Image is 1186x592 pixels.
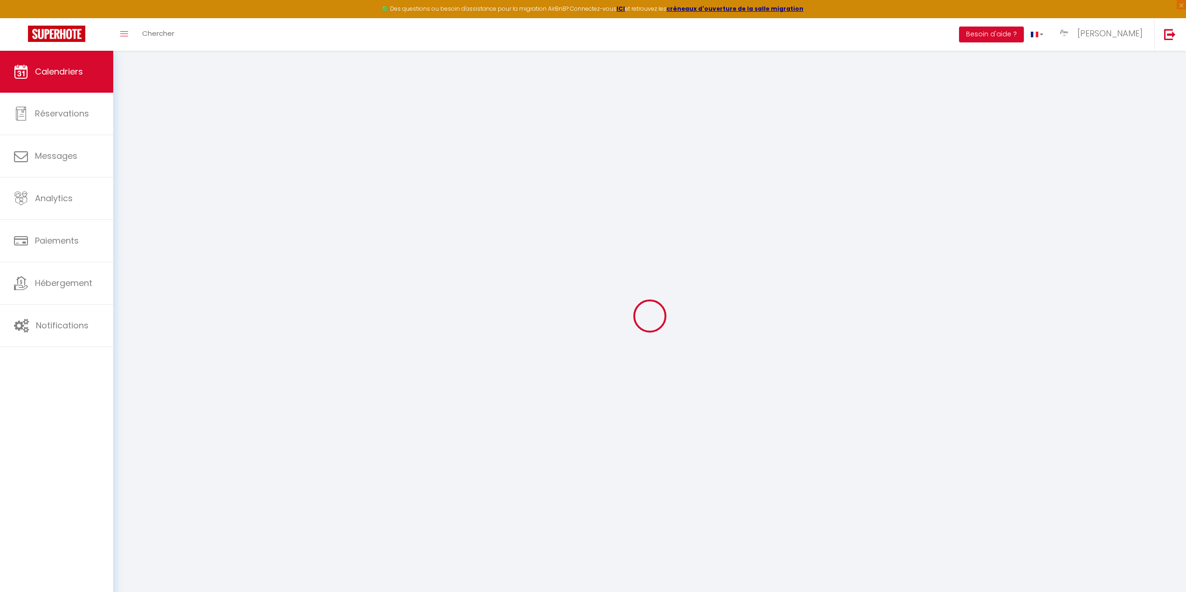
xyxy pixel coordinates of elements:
img: logout [1164,28,1176,40]
span: Hébergement [35,277,92,289]
span: Notifications [36,320,89,331]
a: ICI [617,5,625,13]
a: créneaux d'ouverture de la salle migration [666,5,803,13]
a: ... [PERSON_NAME] [1050,18,1154,51]
span: Réservations [35,108,89,119]
span: Analytics [35,192,73,204]
span: [PERSON_NAME] [1077,27,1143,39]
span: Calendriers [35,66,83,77]
span: Messages [35,150,77,162]
img: ... [1057,27,1071,41]
span: Paiements [35,235,79,246]
button: Besoin d'aide ? [959,27,1024,42]
a: Chercher [135,18,181,51]
span: Chercher [142,28,174,38]
img: Super Booking [28,26,85,42]
button: Ouvrir le widget de chat LiveChat [7,4,35,32]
